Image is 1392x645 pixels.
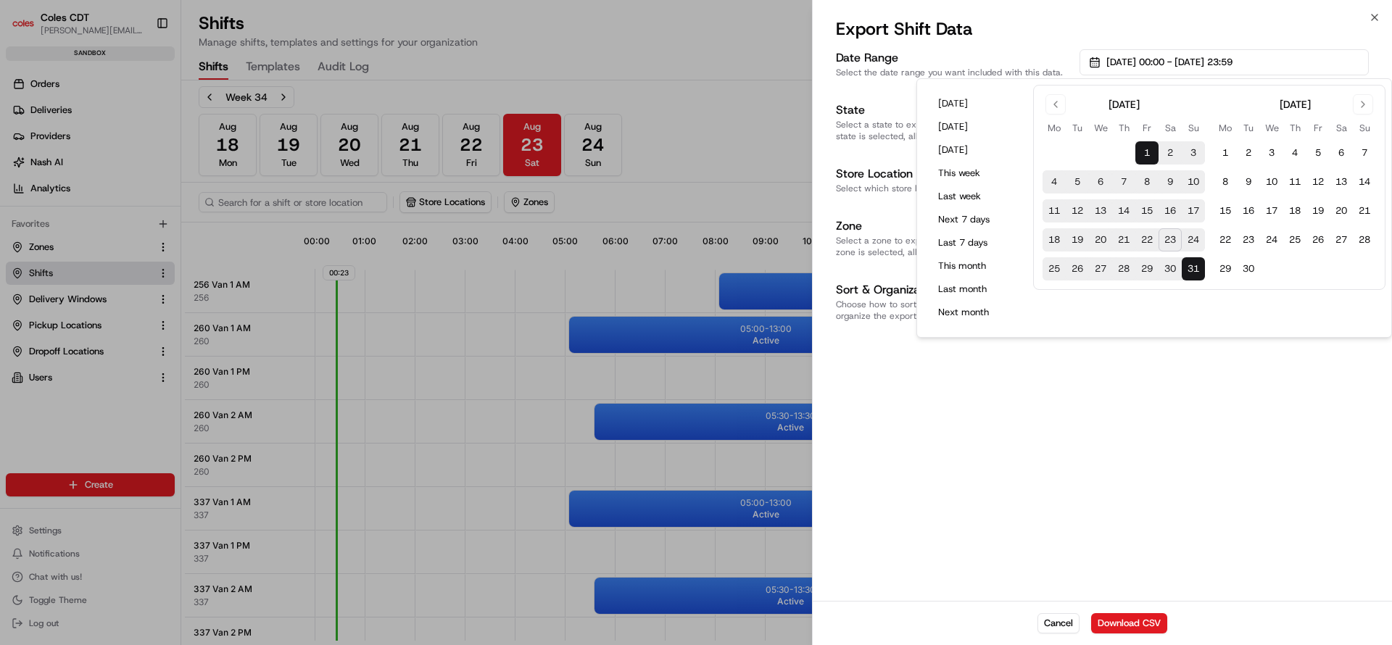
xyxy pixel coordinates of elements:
button: 18 [1043,228,1066,251]
h2: Export Shift Data [836,17,1369,41]
button: 6 [1330,141,1353,165]
button: 11 [1043,199,1066,222]
input: Clear [38,93,239,109]
button: [DATE] [932,140,1019,160]
button: Last 7 days [932,233,1019,253]
p: Welcome 👋 [14,58,264,81]
button: Download CSV [1091,613,1167,633]
th: Friday [1135,120,1159,136]
img: Nash [14,14,43,43]
button: 26 [1066,257,1089,280]
button: Start new chat [246,143,264,160]
button: 16 [1237,199,1260,222]
a: 💻API Documentation [117,204,239,230]
button: 12 [1306,170,1330,193]
th: Friday [1306,120,1330,136]
th: Monday [1043,120,1066,136]
h3: Zone [836,217,1068,235]
button: [DATE] [932,117,1019,137]
button: 29 [1135,257,1159,280]
button: 13 [1089,199,1112,222]
button: 21 [1112,228,1135,251]
a: Powered byPylon [102,245,175,257]
button: 24 [1260,228,1283,251]
button: 25 [1043,257,1066,280]
h3: State [836,101,1068,119]
button: 22 [1214,228,1237,251]
span: Pylon [144,246,175,257]
button: [DATE] [932,93,1019,114]
th: Sunday [1182,120,1205,136]
button: 8 [1214,170,1237,193]
button: 2 [1237,141,1260,165]
button: 14 [1112,199,1135,222]
button: 23 [1237,228,1260,251]
button: 9 [1237,170,1260,193]
button: Cancel [1037,613,1080,633]
th: Tuesday [1066,120,1089,136]
button: 17 [1260,199,1283,222]
div: We're available if you need us! [49,153,183,165]
button: [DATE] 00:00 - [DATE] 23:59 [1080,49,1369,75]
button: 23 [1159,228,1182,251]
h3: Sort & Organization [836,281,1068,299]
img: 1736555255976-a54dd68f-1ca7-489b-9aae-adbdc363a1c4 [14,138,41,165]
button: 18 [1283,199,1306,222]
button: 22 [1135,228,1159,251]
th: Sunday [1353,120,1376,136]
button: 3 [1260,141,1283,165]
h3: Date Range [836,49,1068,67]
button: 10 [1182,170,1205,193]
div: [DATE] [1280,97,1311,112]
h3: Store Location [836,165,1068,183]
button: 11 [1283,170,1306,193]
th: Monday [1214,120,1237,136]
button: 4 [1283,141,1306,165]
button: 20 [1330,199,1353,222]
button: 15 [1214,199,1237,222]
p: Select the date range you want included with this data. [836,67,1068,78]
th: Thursday [1283,120,1306,136]
button: 26 [1306,228,1330,251]
div: Start new chat [49,138,238,153]
th: Saturday [1330,120,1353,136]
button: 25 [1283,228,1306,251]
button: 21 [1353,199,1376,222]
button: 27 [1089,257,1112,280]
button: 17 [1182,199,1205,222]
div: [DATE] [1109,97,1140,112]
button: 7 [1353,141,1376,165]
button: 10 [1260,170,1283,193]
button: 14 [1353,170,1376,193]
button: 19 [1066,228,1089,251]
th: Wednesday [1089,120,1112,136]
button: 16 [1159,199,1182,222]
div: 💻 [123,212,134,223]
th: Thursday [1112,120,1135,136]
button: 3 [1182,141,1205,165]
span: Knowledge Base [29,210,111,225]
button: 29 [1214,257,1237,280]
p: Select a zone to export shifts for. If no zone is selected, all zones will be included. [836,235,1068,258]
button: 2 [1159,141,1182,165]
button: Last month [932,279,1019,299]
div: 📗 [14,212,26,223]
button: 20 [1089,228,1112,251]
button: 30 [1237,257,1260,280]
button: 30 [1159,257,1182,280]
button: 1 [1135,141,1159,165]
button: Go to previous month [1045,94,1066,115]
button: 28 [1112,257,1135,280]
button: 31 [1182,257,1205,280]
button: This month [932,256,1019,276]
button: Last week [932,186,1019,207]
button: 28 [1353,228,1376,251]
button: 24 [1182,228,1205,251]
th: Saturday [1159,120,1182,136]
button: Next 7 days [932,209,1019,230]
button: 5 [1306,141,1330,165]
button: 12 [1066,199,1089,222]
button: 6 [1089,170,1112,193]
button: 19 [1306,199,1330,222]
button: 1 [1214,141,1237,165]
